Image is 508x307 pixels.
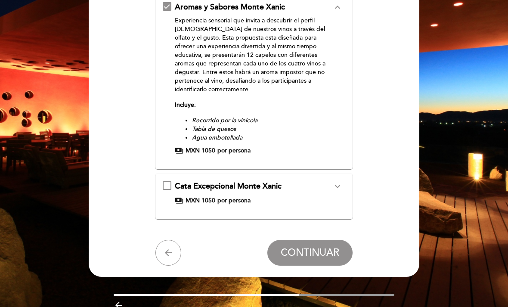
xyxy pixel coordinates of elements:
[217,147,251,155] span: por persona
[175,17,333,94] p: Experiencia sensorial que invita a descubrir el perfil [DEMOGRAPHIC_DATA] de nuestros vinos a tra...
[330,181,345,192] button: expand_more
[186,147,215,155] span: MXN 1050
[163,248,173,258] i: arrow_back
[192,134,242,142] em: Agua embotellada
[175,102,196,109] strong: Incluye:
[163,181,346,205] md-checkbox: Cata Excepcional Monte Xanic expand_more Esta es una cata dirigida a los entusiastas del vino que...
[175,3,285,12] span: Aromas y Sabores Monte Xanic
[267,240,353,266] button: CONTINUAR
[155,240,181,266] button: arrow_back
[332,182,343,192] i: expand_more
[175,147,183,155] span: payments
[332,3,343,13] i: expand_less
[192,126,236,133] em: Tabla de quesos
[192,117,257,124] em: Recorrido por la vinícola
[175,182,282,191] span: Cata Excepcional Monte Xanic
[186,197,215,205] span: MXN 1050
[330,2,345,13] button: expand_less
[281,247,339,259] span: CONTINUAR
[217,197,251,205] span: por persona
[163,2,346,155] md-checkbox: Aromas y Sabores Monte Xanic expand_more Experiencia sensorial que invita a descubrir el perfil a...
[175,197,183,205] span: payments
